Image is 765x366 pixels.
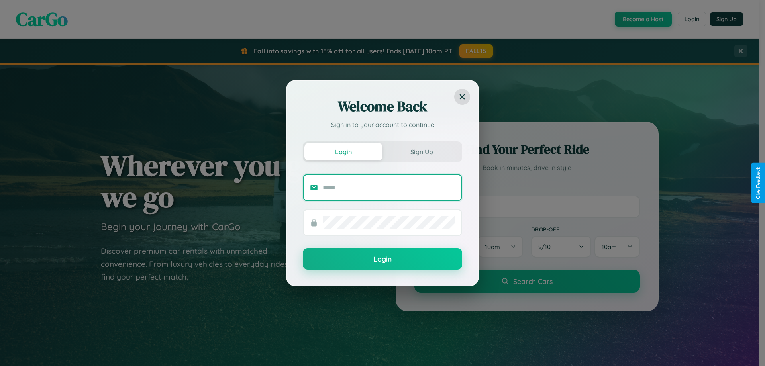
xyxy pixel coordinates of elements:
[303,97,462,116] h2: Welcome Back
[303,248,462,270] button: Login
[304,143,382,160] button: Login
[755,167,761,199] div: Give Feedback
[303,120,462,129] p: Sign in to your account to continue
[382,143,461,160] button: Sign Up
